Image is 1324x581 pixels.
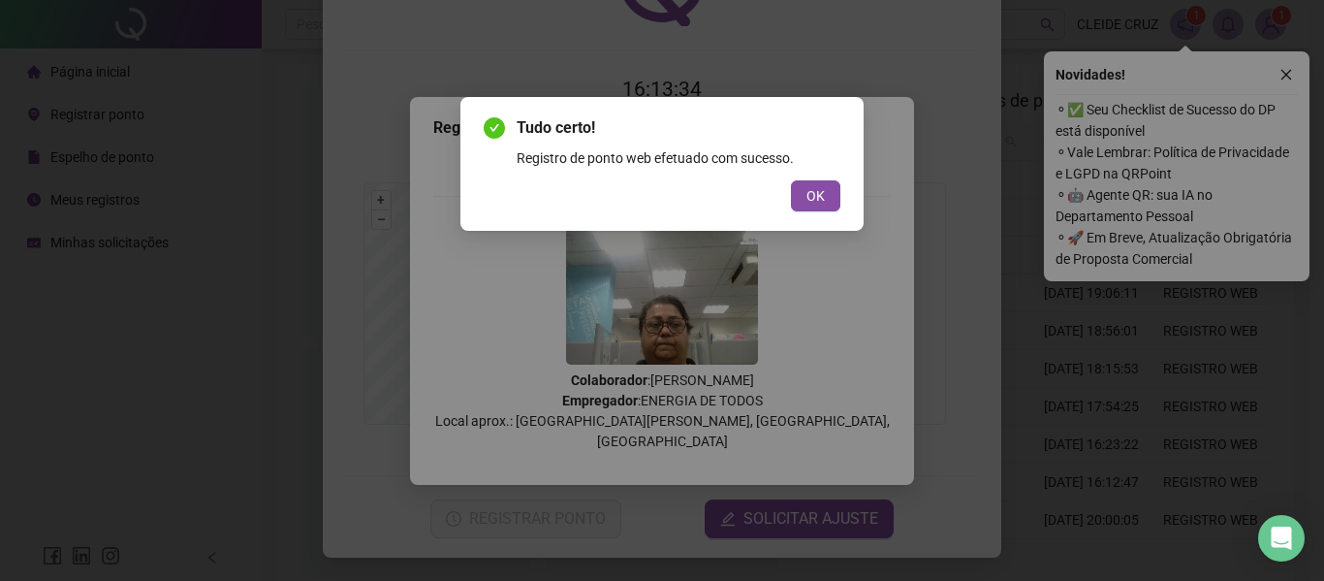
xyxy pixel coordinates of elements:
div: Registro de ponto web efetuado com sucesso. [517,147,840,169]
span: OK [806,185,825,207]
span: Tudo certo! [517,116,840,140]
span: check-circle [484,117,505,139]
div: Open Intercom Messenger [1258,515,1305,562]
button: OK [791,180,840,211]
